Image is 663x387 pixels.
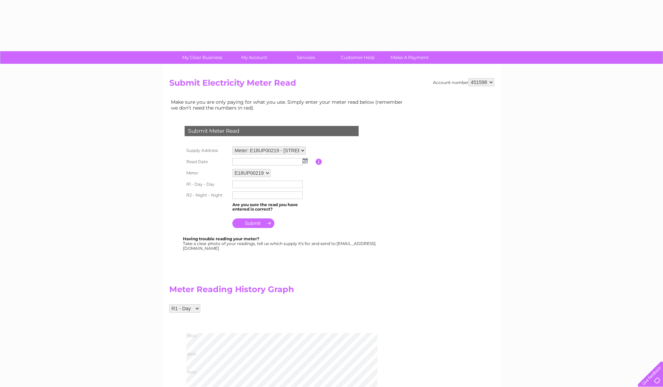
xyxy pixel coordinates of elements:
b: Having trouble reading your meter? [183,236,259,241]
th: R1 - Day - Day [183,179,231,190]
td: Make sure you are only paying for what you use. Simply enter your meter read below (remember we d... [169,98,408,112]
input: Information [316,159,322,165]
h2: Submit Electricity Meter Read [169,78,494,91]
div: Take a clear photo of your readings, tell us which supply it's for and send to [EMAIL_ADDRESS][DO... [183,236,377,250]
div: Account number [433,78,494,86]
th: Supply Address [183,145,231,156]
div: Submit Meter Read [185,126,359,136]
a: My Account [226,51,282,64]
td: Are you sure the read you have entered is correct? [231,201,316,214]
a: Make A Payment [381,51,438,64]
th: Read Date [183,156,231,167]
input: Submit [232,218,274,228]
th: R2 - Night - Night [183,190,231,201]
a: Services [278,51,334,64]
th: Meter [183,167,231,179]
a: Customer Help [330,51,386,64]
a: My Clear Business [174,51,230,64]
img: ... [303,158,308,163]
h2: Meter Reading History Graph [169,285,408,298]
